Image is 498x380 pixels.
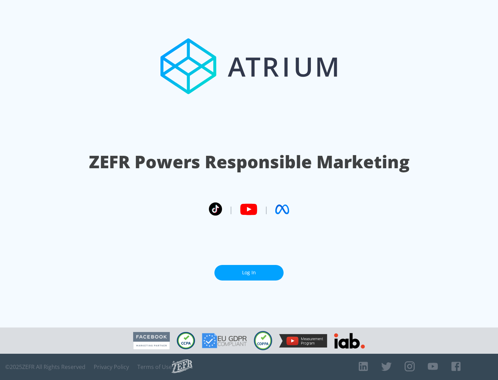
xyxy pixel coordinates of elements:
a: Privacy Policy [94,363,129,370]
span: © 2025 ZEFR All Rights Reserved [5,363,85,370]
img: GDPR Compliant [202,333,247,348]
img: YouTube Measurement Program [279,334,327,348]
span: | [229,204,233,215]
img: COPPA Compliant [254,331,272,350]
img: IAB [334,333,365,349]
h1: ZEFR Powers Responsible Marketing [89,150,409,174]
img: CCPA Compliant [177,332,195,349]
img: Facebook Marketing Partner [133,332,170,350]
a: Terms of Use [137,363,172,370]
span: | [264,204,268,215]
a: Log In [214,265,284,281]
